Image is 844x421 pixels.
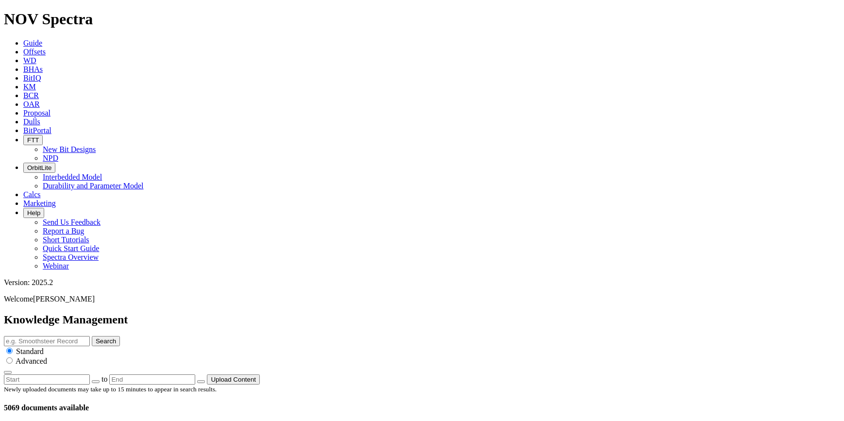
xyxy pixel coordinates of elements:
[23,109,51,117] a: Proposal
[4,386,217,393] small: Newly uploaded documents may take up to 15 minutes to appear in search results.
[23,56,36,65] a: WD
[43,262,69,270] a: Webinar
[4,336,90,346] input: e.g. Smoothsteer Record
[43,253,99,261] a: Spectra Overview
[92,336,120,346] button: Search
[23,65,43,73] a: BHAs
[207,374,260,385] button: Upload Content
[4,295,840,303] p: Welcome
[27,209,40,217] span: Help
[23,190,41,199] a: Calcs
[43,145,96,153] a: New Bit Designs
[101,375,107,383] span: to
[23,74,41,82] a: BitIQ
[23,39,42,47] a: Guide
[16,357,47,365] span: Advanced
[43,154,58,162] a: NPD
[43,244,99,253] a: Quick Start Guide
[23,208,44,218] button: Help
[43,236,89,244] a: Short Tutorials
[43,227,84,235] a: Report a Bug
[27,164,51,171] span: OrbitLite
[23,100,40,108] a: OAR
[23,118,40,126] a: Dulls
[43,218,101,226] a: Send Us Feedback
[33,295,95,303] span: [PERSON_NAME]
[23,91,39,100] a: BCR
[43,173,102,181] a: Interbedded Model
[23,48,46,56] a: Offsets
[4,10,840,28] h1: NOV Spectra
[23,163,55,173] button: OrbitLite
[27,136,39,144] span: FTT
[43,182,144,190] a: Durability and Parameter Model
[23,126,51,135] a: BitPortal
[109,374,195,385] input: End
[4,278,840,287] div: Version: 2025.2
[4,313,840,326] h2: Knowledge Management
[4,404,840,412] h4: 5069 documents available
[23,199,56,207] a: Marketing
[23,135,43,145] button: FTT
[23,83,36,91] a: KM
[16,347,44,355] span: Standard
[4,374,90,385] input: Start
